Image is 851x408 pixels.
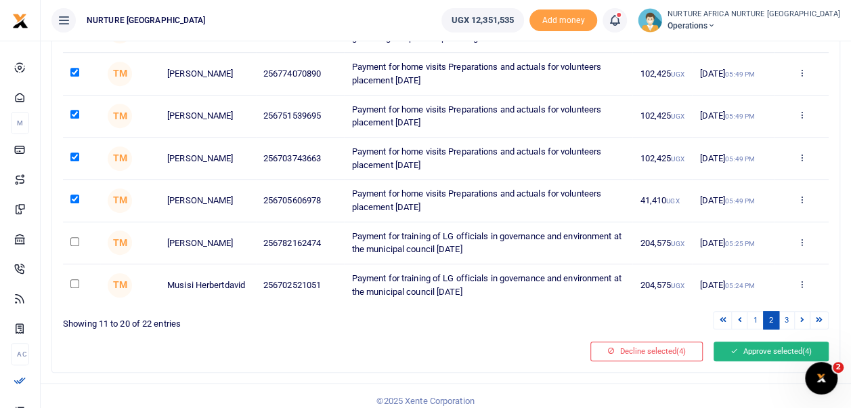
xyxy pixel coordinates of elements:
td: 256702521051 [256,264,345,306]
td: 256703743663 [256,138,345,180]
span: UGX 12,351,535 [452,14,514,27]
span: Operations [668,20,840,32]
img: profile-user [638,8,662,33]
span: Add money [529,9,597,32]
iframe: Intercom live chat [805,362,837,394]
td: Payment for home visits Preparations and actuals for volunteers placement [DATE] [344,180,632,222]
td: 102,425 [632,96,692,138]
td: 204,575 [632,222,692,264]
div: Showing 11 to 20 of 22 entries [63,310,441,331]
small: UGX [671,155,684,163]
small: 05:49 PM [725,155,755,163]
td: [PERSON_NAME] [160,96,256,138]
small: UGX [666,197,679,205]
td: [DATE] [692,264,774,306]
a: 2 [763,311,779,329]
button: Decline selected(4) [590,342,703,361]
td: 256774070890 [256,53,345,95]
a: profile-user NURTURE AFRICA NURTURE [GEOGRAPHIC_DATA] Operations [638,8,840,33]
li: Ac [11,343,29,365]
a: logo-small logo-large logo-large [12,15,28,25]
a: 3 [779,311,795,329]
td: [DATE] [692,180,774,222]
td: [DATE] [692,96,774,138]
td: 256705606978 [256,180,345,222]
img: logo-small [12,13,28,29]
span: (4) [802,346,812,356]
small: 05:49 PM [725,113,755,120]
small: 05:49 PM [725,70,755,78]
small: NURTURE AFRICA NURTURE [GEOGRAPHIC_DATA] [668,9,840,20]
td: [PERSON_NAME] [160,53,256,95]
small: UGX [671,282,684,289]
small: 05:49 PM [725,197,755,205]
td: [PERSON_NAME] [160,138,256,180]
td: [DATE] [692,138,774,180]
span: (4) [676,346,686,356]
span: Timothy Makumbi [108,273,132,298]
span: Timothy Makumbi [108,188,132,213]
a: Add money [529,14,597,24]
td: Payment for home visits Preparations and actuals for volunteers placement [DATE] [344,138,632,180]
td: [DATE] [692,222,774,264]
td: [DATE] [692,53,774,95]
small: UGX [671,113,684,120]
span: Timothy Makumbi [108,146,132,171]
small: UGX [671,70,684,78]
small: UGX [671,240,684,247]
span: Timothy Makumbi [108,104,132,128]
li: Toup your wallet [529,9,597,32]
td: [PERSON_NAME] [160,180,256,222]
td: Payment for home visits Preparations and actuals for volunteers placement [DATE] [344,53,632,95]
td: Payment for training of LG officials in governance and environment at the municipal council [DATE] [344,222,632,264]
small: 05:25 PM [725,240,755,247]
li: M [11,112,29,134]
li: Wallet ballance [436,8,529,33]
button: Approve selected(4) [714,342,829,361]
small: 05:24 PM [725,282,755,289]
td: Payment for home visits Preparations and actuals for volunteers placement [DATE] [344,96,632,138]
span: NURTURE [GEOGRAPHIC_DATA] [81,14,211,26]
td: 41,410 [632,180,692,222]
td: 102,425 [632,138,692,180]
td: 204,575 [632,264,692,306]
td: 256782162474 [256,222,345,264]
a: UGX 12,351,535 [441,8,524,33]
a: 1 [747,311,763,329]
td: 256751539695 [256,96,345,138]
td: 102,425 [632,53,692,95]
span: 2 [833,362,844,373]
td: [PERSON_NAME] [160,222,256,264]
td: Payment for training of LG officials in governance and environment at the municipal council [DATE] [344,264,632,306]
td: Musisi Herbertdavid [160,264,256,306]
span: Timothy Makumbi [108,62,132,86]
span: Timothy Makumbi [108,230,132,255]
